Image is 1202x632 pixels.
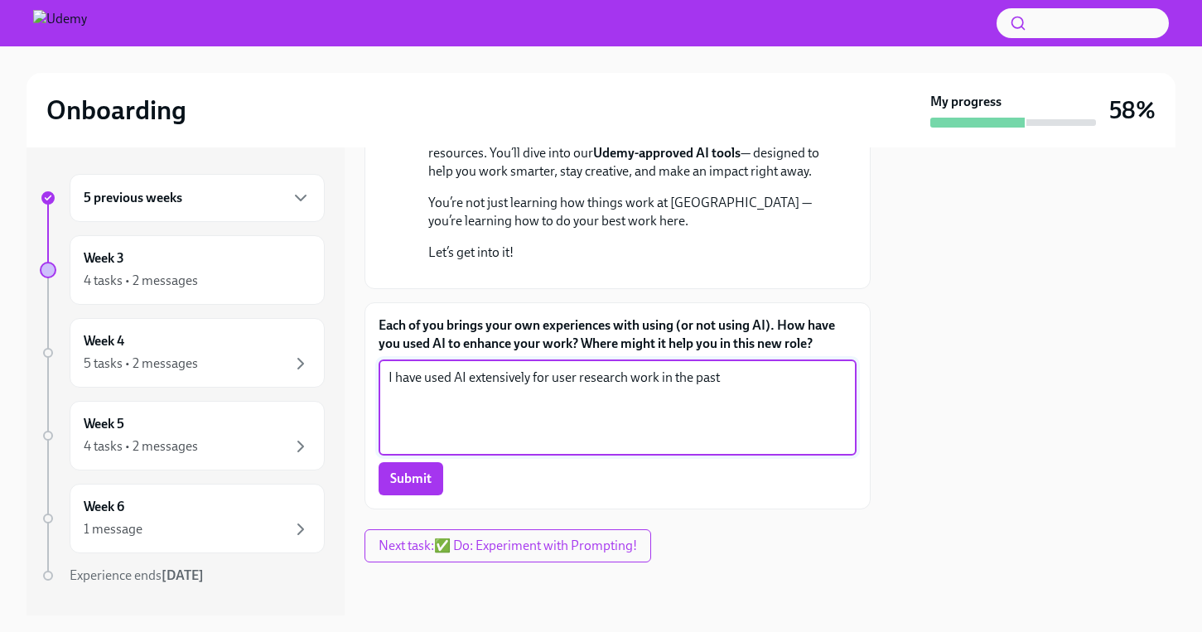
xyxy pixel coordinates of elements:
div: 5 previous weeks [70,174,325,222]
h6: Week 5 [84,415,124,433]
img: Udemy [33,10,87,36]
strong: Udemy-approved AI tools [593,145,741,161]
a: Week 45 tasks • 2 messages [40,318,325,388]
a: Week 54 tasks • 2 messages [40,401,325,470]
h6: Week 6 [84,498,124,516]
h2: Onboarding [46,94,186,127]
a: Week 34 tasks • 2 messages [40,235,325,305]
h6: Week 3 [84,249,124,268]
textarea: I have used AI extensively for user research work in the past [389,368,847,447]
h6: Week 4 [84,332,124,350]
p: Let’s get into it! [428,244,830,262]
strong: My progress [930,93,1002,111]
div: 5 tasks • 2 messages [84,355,198,373]
button: Submit [379,462,443,495]
span: Submit [390,470,432,487]
p: This week is all about with the right tools and resources. You’ll dive into our — designed to hel... [428,126,830,181]
div: 4 tasks • 2 messages [84,272,198,290]
div: 1 message [84,520,142,538]
h3: 58% [1109,95,1156,125]
a: Week 61 message [40,484,325,553]
span: Next task : ✅ Do: Experiment with Prompting! [379,538,637,554]
span: Experience ends [70,567,204,583]
strong: [DATE] [162,567,204,583]
p: You’re not just learning how things work at [GEOGRAPHIC_DATA] — you’re learning how to do your be... [428,194,830,230]
h6: 5 previous weeks [84,189,182,207]
div: 4 tasks • 2 messages [84,437,198,456]
button: Next task:✅ Do: Experiment with Prompting! [364,529,651,562]
label: Each of you brings your own experiences with using (or not using AI). How have you used AI to enh... [379,316,857,353]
